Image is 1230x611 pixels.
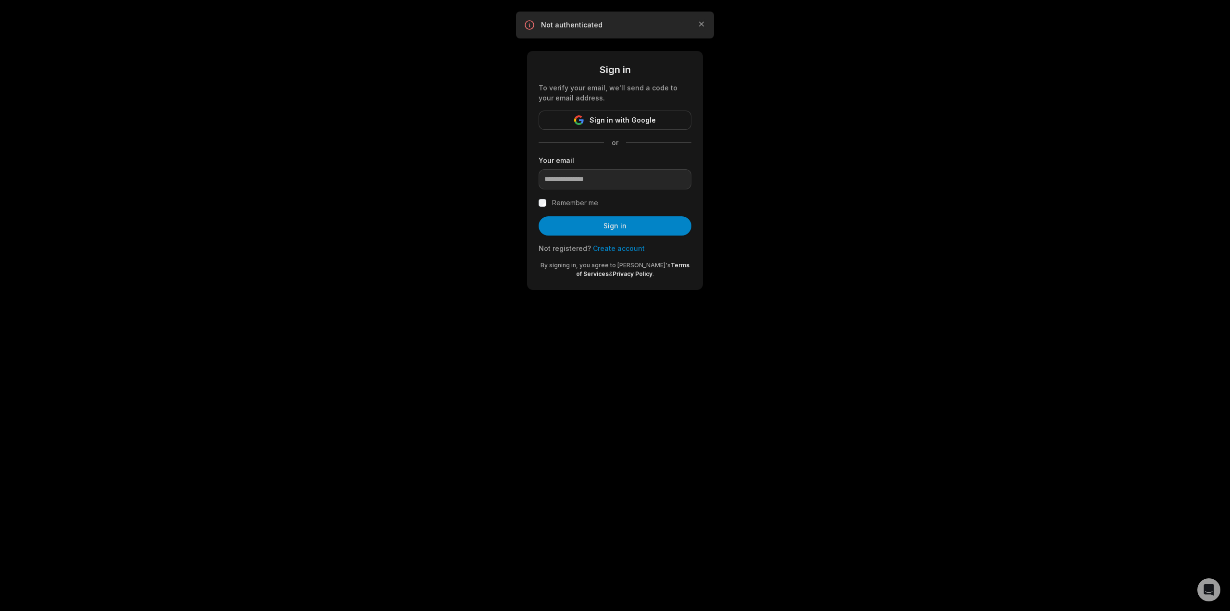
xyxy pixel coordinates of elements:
label: Remember me [552,197,598,209]
label: Your email [539,155,691,165]
span: Sign in with Google [590,114,656,126]
div: To verify your email, we'll send a code to your email address. [539,83,691,103]
div: Sign in [539,62,691,77]
span: or [604,137,626,148]
div: Open Intercom Messenger [1197,578,1220,601]
span: & [609,270,613,277]
p: Not authenticated [541,20,689,30]
button: Sign in with Google [539,111,691,130]
span: Not registered? [539,244,591,252]
span: . [652,270,654,277]
button: Sign in [539,216,691,236]
span: By signing in, you agree to [PERSON_NAME]'s [541,262,671,269]
a: Privacy Policy [613,270,652,277]
a: Create account [593,244,645,252]
a: Terms of Services [576,262,689,277]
